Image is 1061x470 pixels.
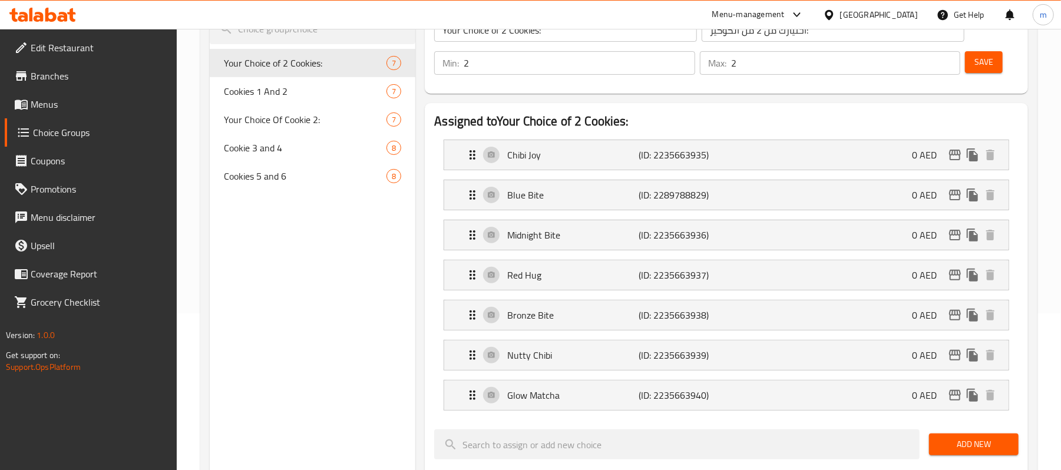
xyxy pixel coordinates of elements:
[386,84,401,98] div: Choices
[434,175,1019,215] li: Expand
[981,146,999,164] button: delete
[946,186,964,204] button: edit
[964,306,981,324] button: duplicate
[964,186,981,204] button: duplicate
[386,141,401,155] div: Choices
[507,308,639,322] p: Bronze Bite
[31,69,168,83] span: Branches
[444,140,1009,170] div: Expand
[387,171,401,182] span: 8
[981,186,999,204] button: delete
[929,433,1019,455] button: Add New
[981,266,999,284] button: delete
[387,86,401,97] span: 7
[946,346,964,364] button: edit
[712,8,785,22] div: Menu-management
[31,210,168,224] span: Menu disclaimer
[444,220,1009,250] div: Expand
[946,266,964,284] button: edit
[946,386,964,404] button: edit
[912,148,946,162] p: 0 AED
[964,386,981,404] button: duplicate
[507,188,639,202] p: Blue Bite
[37,327,55,343] span: 1.0.0
[639,348,727,362] p: (ID: 2235663939)
[5,147,177,175] a: Coupons
[964,146,981,164] button: duplicate
[912,268,946,282] p: 0 AED
[210,134,415,162] div: Cookie 3 and 48
[964,346,981,364] button: duplicate
[224,169,386,183] span: Cookies 5 and 6
[6,359,81,375] a: Support.OpsPlatform
[434,429,920,459] input: search
[444,380,1009,410] div: Expand
[639,228,727,242] p: (ID: 2235663936)
[912,388,946,402] p: 0 AED
[946,226,964,244] button: edit
[912,188,946,202] p: 0 AED
[964,226,981,244] button: duplicate
[840,8,918,21] div: [GEOGRAPHIC_DATA]
[210,77,415,105] div: Cookies 1 And 27
[210,162,415,190] div: Cookies 5 and 68
[507,348,639,362] p: Nutty Chibi
[965,51,1003,73] button: Save
[5,288,177,316] a: Grocery Checklist
[210,105,415,134] div: Your Choice Of Cookie 2:7
[981,386,999,404] button: delete
[639,268,727,282] p: (ID: 2235663937)
[912,228,946,242] p: 0 AED
[5,203,177,231] a: Menu disclaimer
[210,49,415,77] div: Your Choice of 2 Cookies:7
[507,148,639,162] p: Chibi Joy
[434,255,1019,295] li: Expand
[224,112,386,127] span: Your Choice Of Cookie 2:
[387,114,401,125] span: 7
[981,306,999,324] button: delete
[31,267,168,281] span: Coverage Report
[639,148,727,162] p: (ID: 2235663935)
[31,41,168,55] span: Edit Restaurant
[5,34,177,62] a: Edit Restaurant
[974,55,993,69] span: Save
[442,56,459,70] p: Min:
[938,437,1009,452] span: Add New
[434,135,1019,175] li: Expand
[387,58,401,69] span: 7
[386,169,401,183] div: Choices
[386,112,401,127] div: Choices
[33,125,168,140] span: Choice Groups
[5,118,177,147] a: Choice Groups
[912,308,946,322] p: 0 AED
[224,56,386,70] span: Your Choice of 2 Cookies:
[444,260,1009,290] div: Expand
[1040,8,1047,21] span: m
[31,154,168,168] span: Coupons
[5,231,177,260] a: Upsell
[507,228,639,242] p: Midnight Bite
[434,295,1019,335] li: Expand
[639,188,727,202] p: (ID: 2289788829)
[31,97,168,111] span: Menus
[946,146,964,164] button: edit
[5,62,177,90] a: Branches
[639,308,727,322] p: (ID: 2235663938)
[444,340,1009,370] div: Expand
[444,300,1009,330] div: Expand
[5,90,177,118] a: Menus
[946,306,964,324] button: edit
[224,84,386,98] span: Cookies 1 And 2
[981,346,999,364] button: delete
[507,388,639,402] p: Glow Matcha
[444,180,1009,210] div: Expand
[386,56,401,70] div: Choices
[912,348,946,362] p: 0 AED
[5,260,177,288] a: Coverage Report
[31,182,168,196] span: Promotions
[507,268,639,282] p: Red Hug
[6,327,35,343] span: Version:
[5,175,177,203] a: Promotions
[387,143,401,154] span: 8
[964,266,981,284] button: duplicate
